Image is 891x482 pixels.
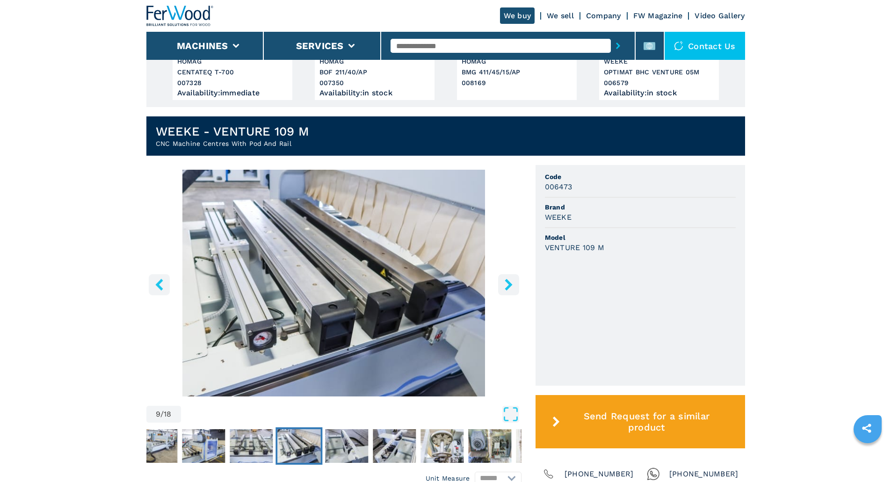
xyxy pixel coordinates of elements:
[156,124,309,139] h1: WEEKE - VENTURE 109 M
[319,56,430,88] h3: HOMAG BOF 211/40/AP 007350
[462,56,572,88] h3: HOMAG BMG 411/45/15/AP 008169
[514,427,561,465] button: Go to Slide 14
[275,427,322,465] button: Go to Slide 9
[604,56,714,88] h3: WEEKE OPTIMAT BHC VENTURE 05M 006579
[468,429,511,463] img: 58c8844741dd2f5d8e53d2c3edb712e8
[177,91,288,95] div: Availability : immediate
[545,202,736,212] span: Brand
[156,139,309,148] h2: CNC Machine Centres With Pod And Rail
[323,427,370,465] button: Go to Slide 10
[149,274,170,295] button: left-button
[419,427,465,465] button: Go to Slide 12
[855,417,878,440] a: sharethis
[319,91,430,95] div: Availability : in stock
[545,242,604,253] h3: VENTURE 109 M
[611,35,625,57] button: submit-button
[545,181,572,192] h3: 006473
[156,410,160,418] span: 9
[277,429,320,463] img: 40bfd3324dd17947f5be7bcda1fa7d78
[134,429,177,463] img: 29273258123c53c9827aad5df0d0d76b
[665,32,745,60] div: Contact us
[183,406,519,423] button: Open Fullscreen
[325,429,368,463] img: bd53034283f98e8101ed8284f8cf72c4
[565,468,634,481] span: [PHONE_NUMBER]
[177,56,288,88] h3: HOMAG CENTATEQ T-700 007328
[647,468,660,481] img: Whatsapp
[146,6,214,26] img: Ferwood
[674,41,683,50] img: Contact us
[230,429,273,463] img: 721c532d21f2b481762abd6639af451a
[633,11,683,20] a: FW Magazine
[177,40,228,51] button: Machines
[466,427,513,465] button: Go to Slide 13
[542,468,555,481] img: Phone
[146,170,522,396] img: CNC Machine Centres With Pod And Rail WEEKE VENTURE 109 M
[132,427,179,465] button: Go to Slide 6
[296,40,344,51] button: Services
[160,410,164,418] span: /
[498,274,519,295] button: right-button
[180,427,227,465] button: Go to Slide 7
[545,212,572,223] h3: WEEKE
[182,429,225,463] img: fa724ef1994c0f1b71308d71949db966
[851,440,884,475] iframe: Chat
[545,172,736,181] span: Code
[371,427,418,465] button: Go to Slide 11
[669,468,739,481] span: [PHONE_NUMBER]
[500,7,535,24] a: We buy
[564,410,729,433] span: Send Request for a similar product
[547,11,574,20] a: We sell
[695,11,745,20] a: Video Gallery
[516,429,559,463] img: d1b25ec6aedf7f03de34e1c8afaf29e2
[228,427,275,465] button: Go to Slide 8
[164,410,172,418] span: 18
[420,429,464,463] img: f2f1095936058d58778a22986f69533c
[373,429,416,463] img: e91d3f4e24ebfa19d47efe7b5e073670
[604,91,714,95] div: Availability : in stock
[545,233,736,242] span: Model
[146,170,522,396] div: Go to Slide 9
[536,395,745,448] button: Send Request for a similar product
[586,11,621,20] a: Company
